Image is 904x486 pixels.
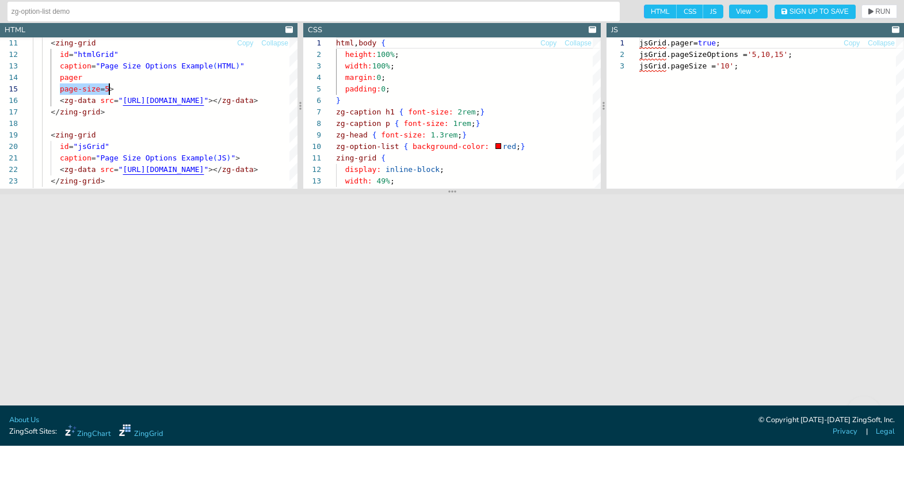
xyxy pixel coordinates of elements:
span: > [254,165,258,174]
span: </ [51,177,60,185]
span: caption [60,154,91,162]
span: > [235,154,240,162]
span: id [60,50,69,59]
span: ; [476,108,480,116]
span: } [480,108,485,116]
span: " [204,96,208,105]
span: html [336,39,354,47]
span: HTML [218,62,235,70]
span: zing-grid [60,108,100,116]
span: ) [227,154,231,162]
span: } [336,96,341,105]
span: Copy [237,40,253,47]
div: JS [611,25,618,36]
span: ; [516,142,521,151]
span: { [381,154,386,162]
div: 2 [303,49,321,60]
span: font-size: [408,108,453,116]
div: 13 [303,175,321,187]
span: " [240,62,245,70]
span: } [521,142,525,151]
a: About Us [9,415,39,426]
span: margin: [345,73,377,82]
button: Collapse [867,38,895,49]
span: zg-data [64,165,96,174]
span: > [254,96,258,105]
span: true [698,39,716,47]
span: ; [386,85,390,93]
span: padding: [345,85,382,93]
span: height: [345,50,377,59]
span: zg-data [222,165,254,174]
span: caption [60,62,91,70]
span: 100% [376,50,394,59]
span: < [60,165,64,174]
span: = [114,165,119,174]
div: 4 [303,72,321,83]
span: 100% [372,62,390,70]
span: width: [345,62,372,70]
span: Collapse [261,40,288,47]
div: 7 [303,106,321,118]
div: 2 [607,49,624,60]
span: </ [51,108,60,116]
div: 10 [303,141,321,152]
div: 6 [303,95,321,106]
span: zing-grid [55,39,96,47]
span: ; [440,165,444,174]
span: inline-block [386,165,440,174]
span: src [100,165,113,174]
span: JS [218,154,227,162]
div: 1 [607,37,624,49]
span: zg-caption [336,119,381,128]
span: > [100,177,105,185]
span: "htmlGrid" [73,50,118,59]
span: ></ [208,165,222,174]
span: ; [716,39,720,47]
span: jsGrid.pageSize = [639,62,716,70]
span: '5,10,15' [747,50,788,59]
input: Untitled Demo [12,2,616,21]
div: 12 [303,164,321,175]
span: View [736,8,761,15]
span: } [476,119,480,128]
span: font-size: [381,131,426,139]
span: id [60,142,69,151]
span: ></ [208,96,222,105]
span: < [60,96,64,105]
span: ; [734,62,738,70]
span: [URL][DOMAIN_NAME] [123,165,204,174]
iframe: Toggle Customer Support [846,396,881,431]
span: ( [213,154,218,162]
div: HTML [5,25,25,36]
div: 8 [303,118,321,129]
span: " [231,154,235,162]
a: Privacy [833,426,857,437]
div: 5 [303,83,321,95]
span: } [462,131,467,139]
span: ; [390,62,395,70]
span: zing-grid [60,177,100,185]
span: font-size: [403,119,448,128]
button: View [729,5,768,18]
div: 14 [303,187,321,198]
span: '10' [716,62,734,70]
span: background-color: [413,142,489,151]
button: Sign Up to Save [775,5,856,19]
span: = [91,62,96,70]
div: 9 [303,129,321,141]
span: ; [395,50,399,59]
span: = [100,85,105,93]
span: h1 [386,108,395,116]
span: " [204,165,208,174]
span: < [51,131,55,139]
button: Copy [540,38,557,49]
div: © Copyright [DATE]-[DATE] ZingSoft, Inc. [758,415,895,426]
button: Collapse [564,38,592,49]
span: ; [457,131,462,139]
div: 11 [303,152,321,164]
span: | [866,426,868,437]
div: checkbox-group [644,5,723,18]
span: p [386,119,390,128]
span: { [395,119,399,128]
